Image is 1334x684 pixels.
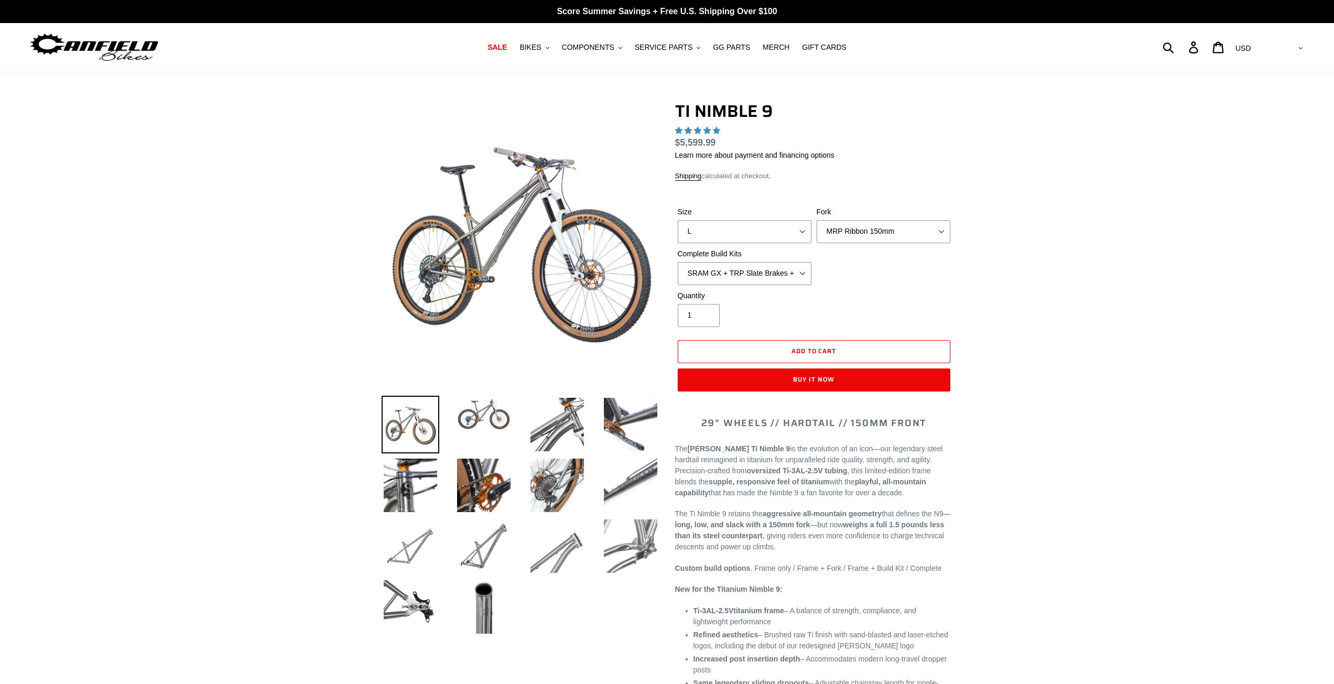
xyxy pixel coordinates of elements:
[382,517,439,575] img: Load image into Gallery viewer, TI NIMBLE 9
[757,40,795,55] a: MERCH
[678,207,811,218] label: Size
[482,40,512,55] a: SALE
[635,43,692,52] span: SERVICE PARTS
[802,43,847,52] span: GIFT CARDS
[693,606,734,615] span: Ti-3AL-2.5V
[708,40,755,55] a: GG PARTS
[678,340,950,363] button: Add to cart
[675,443,953,498] p: The is the evolution of an icon—our legendary steel hardtail reimagined in titanium for unparalle...
[519,43,541,52] span: BIKES
[693,605,953,627] li: – A balance of strength, compliance, and lightweight performance
[675,520,810,529] strong: long, low, and slack with a 150mm fork
[382,396,439,453] img: Load image into Gallery viewer, TI NIMBLE 9
[455,457,513,514] img: Load image into Gallery viewer, TI NIMBLE 9
[693,654,953,676] li: – Accommodates modern long-travel dropper posts
[678,290,811,301] label: Quantity
[602,396,659,453] img: Load image into Gallery viewer, TI NIMBLE 9
[797,40,852,55] a: GIFT CARDS
[602,457,659,514] img: Load image into Gallery viewer, TI NIMBLE 9
[763,43,789,52] span: MERCH
[630,40,706,55] button: SERVICE PARTS
[678,368,950,392] button: Buy it now
[713,43,750,52] span: GG PARTS
[455,517,513,575] img: Load image into Gallery viewer, TI NIMBLE 9
[675,137,716,148] span: $5,599.99
[675,564,751,572] strong: Custom build options
[693,606,784,615] strong: titanium frame
[675,171,953,181] div: calculated at checkout.
[455,396,513,432] img: Load image into Gallery viewer, TI NIMBLE 9
[675,520,945,540] strong: weighs a full 1.5 pounds less than its steel counterpart
[675,151,834,159] a: Learn more about payment and financing options
[791,346,837,356] span: Add to cart
[528,396,586,453] img: Load image into Gallery viewer, TI NIMBLE 9
[817,207,950,218] label: Fork
[763,509,882,518] strong: aggressive all-mountain geometry
[709,477,829,486] strong: supple, responsive feel of titanium
[675,508,953,552] p: The Ti Nimble 9 retains the that defines the N9— —but now , giving riders even more confidence to...
[693,631,758,639] strong: Refined aesthetics
[675,585,783,593] strong: New for the Titanium Nimble 9:
[382,457,439,514] img: Load image into Gallery viewer, TI NIMBLE 9
[688,444,790,453] strong: [PERSON_NAME] Ti Nimble 9
[29,31,160,64] img: Canfield Bikes
[557,40,627,55] button: COMPONENTS
[562,43,614,52] span: COMPONENTS
[693,655,800,663] strong: Increased post insertion depth
[693,629,953,652] li: – Brushed raw Ti finish with sand-blasted and laser-etched logos, including the debut of our rede...
[455,578,513,636] img: Load image into Gallery viewer, TI NIMBLE 9
[528,457,586,514] img: Load image into Gallery viewer, TI NIMBLE 9
[678,248,811,259] label: Complete Build Kits
[1168,36,1195,59] input: Search
[675,101,953,121] h1: TI NIMBLE 9
[487,43,507,52] span: SALE
[746,466,847,475] strong: oversized Ti-3AL-2.5V tubing
[514,40,554,55] button: BIKES
[675,172,702,181] a: Shipping
[602,517,659,575] img: Load image into Gallery viewer, TI NIMBLE 9
[528,517,586,575] img: Load image into Gallery viewer, TI NIMBLE 9
[675,126,722,135] span: 4.90 stars
[701,416,927,430] span: 29" WHEELS // HARDTAIL // 150MM FRONT
[382,578,439,636] img: Load image into Gallery viewer, TI NIMBLE 9
[675,563,953,574] p: . Frame only / Frame + Fork / Frame + Build Kit / Complete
